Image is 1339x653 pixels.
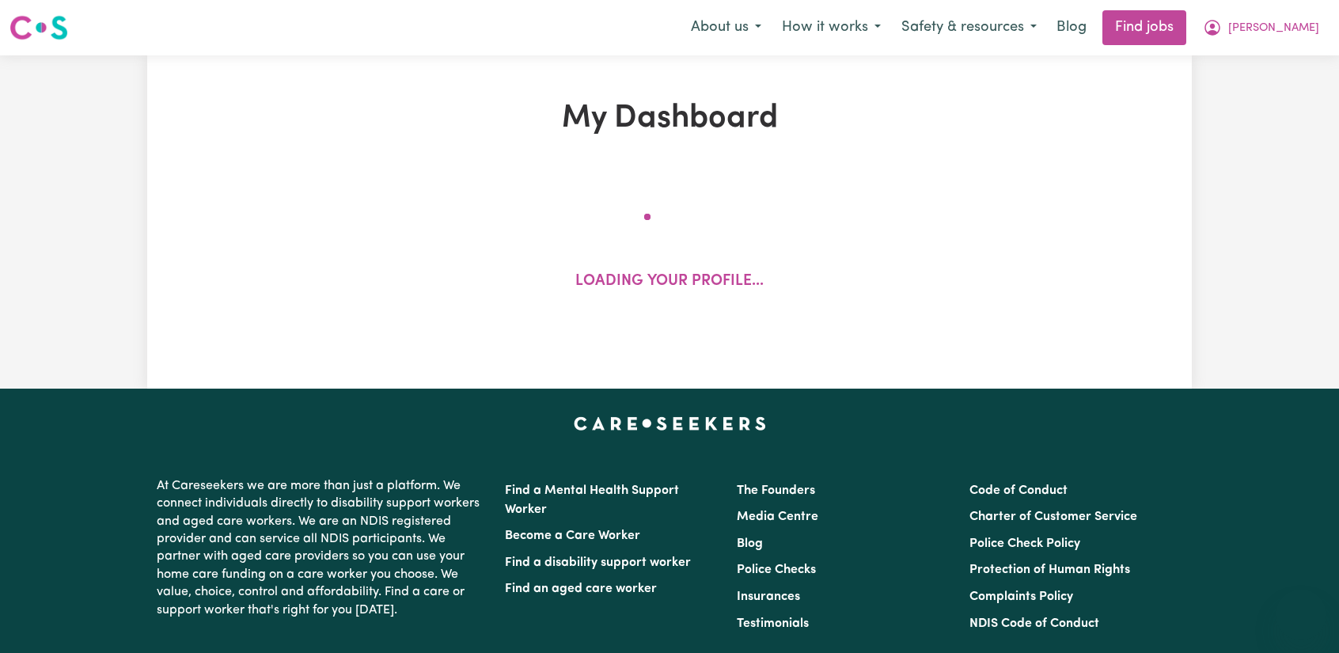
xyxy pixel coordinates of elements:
img: Careseekers logo [9,13,68,42]
a: Insurances [737,590,800,603]
p: At Careseekers we are more than just a platform. We connect individuals directly to disability su... [157,471,486,625]
iframe: Button to launch messaging window [1276,590,1326,640]
button: How it works [772,11,891,44]
button: Safety & resources [891,11,1047,44]
a: Blog [737,537,763,550]
a: Protection of Human Rights [969,564,1130,576]
a: Media Centre [737,511,818,523]
button: About us [681,11,772,44]
a: Police Check Policy [969,537,1080,550]
a: Become a Care Worker [505,530,640,542]
span: [PERSON_NAME] [1228,20,1319,37]
a: Police Checks [737,564,816,576]
p: Loading your profile... [575,271,764,294]
a: Careseekers logo [9,9,68,46]
a: Testimonials [737,617,809,630]
a: NDIS Code of Conduct [969,617,1099,630]
a: Find an aged care worker [505,583,657,595]
a: Charter of Customer Service [969,511,1137,523]
a: Blog [1047,10,1096,45]
a: Code of Conduct [969,484,1068,497]
h1: My Dashboard [331,100,1008,138]
a: Find jobs [1102,10,1186,45]
a: Find a disability support worker [505,556,691,569]
a: Careseekers home page [574,417,766,430]
button: My Account [1193,11,1330,44]
a: Find a Mental Health Support Worker [505,484,679,516]
a: Complaints Policy [969,590,1073,603]
a: The Founders [737,484,815,497]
